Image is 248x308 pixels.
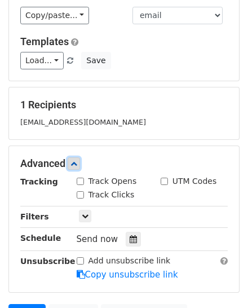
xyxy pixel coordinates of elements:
[20,118,146,126] small: [EMAIL_ADDRESS][DOMAIN_NAME]
[20,177,58,186] strong: Tracking
[20,257,76,266] strong: Unsubscribe
[88,189,135,201] label: Track Clicks
[20,234,61,243] strong: Schedule
[77,234,118,244] span: Send now
[192,254,248,308] div: 聊天小工具
[81,52,110,69] button: Save
[192,254,248,308] iframe: Chat Widget
[20,36,69,47] a: Templates
[20,212,49,221] strong: Filters
[77,270,178,280] a: Copy unsubscribe link
[88,175,137,187] label: Track Opens
[172,175,216,187] label: UTM Codes
[20,99,228,111] h5: 1 Recipients
[20,52,64,69] a: Load...
[20,157,228,170] h5: Advanced
[20,7,89,24] a: Copy/paste...
[88,255,171,267] label: Add unsubscribe link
